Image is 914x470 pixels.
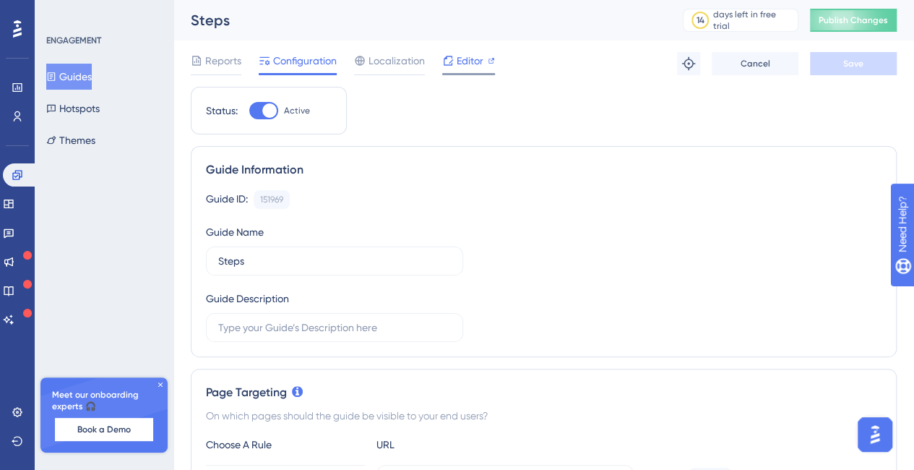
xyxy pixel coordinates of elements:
span: Need Help? [34,4,90,21]
div: Steps [191,10,647,30]
div: URL [376,436,535,453]
div: Guide Name [206,223,264,241]
div: Choose A Rule [206,436,365,453]
button: Guides [46,64,92,90]
div: On which pages should the guide be visible to your end users? [206,407,881,424]
div: days left in free trial [713,9,793,32]
button: Book a Demo [55,418,153,441]
button: Themes [46,127,95,153]
span: Cancel [741,58,770,69]
div: Page Targeting [206,384,881,401]
span: Save [843,58,863,69]
button: Hotspots [46,95,100,121]
span: Publish Changes [819,14,888,26]
span: Meet our onboarding experts 🎧 [52,389,156,412]
span: Configuration [273,52,337,69]
button: Cancel [712,52,798,75]
input: Type your Guide’s Name here [218,253,451,269]
input: Type your Guide’s Description here [218,320,451,336]
span: Active [284,105,310,116]
button: Publish Changes [810,9,897,32]
span: Book a Demo [77,424,131,435]
div: 151969 [260,194,283,205]
span: Editor [457,52,483,69]
div: Guide ID: [206,190,248,209]
button: Save [810,52,897,75]
span: Reports [205,52,241,69]
span: Localization [368,52,425,69]
div: ENGAGEMENT [46,35,101,46]
div: Status: [206,102,238,119]
iframe: UserGuiding AI Assistant Launcher [853,413,897,456]
div: 14 [697,14,704,26]
div: Guide Description [206,290,289,307]
div: Guide Information [206,161,881,179]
